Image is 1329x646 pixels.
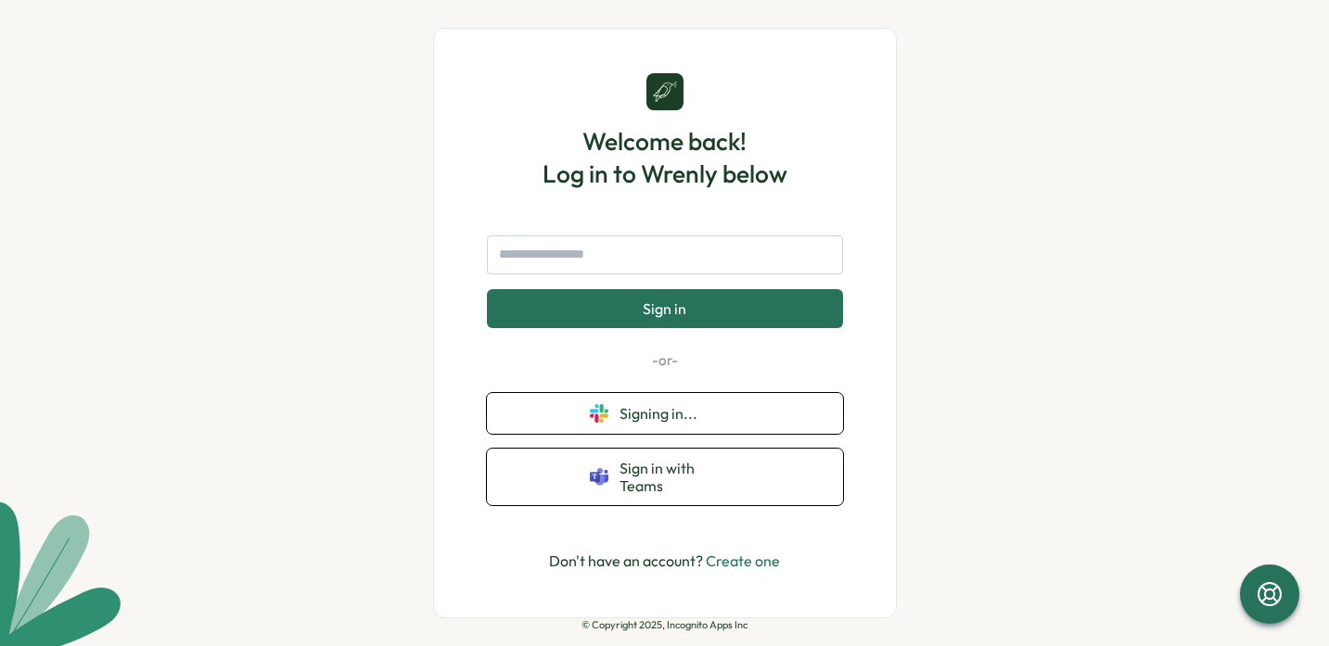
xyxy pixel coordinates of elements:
button: Sign in with Teams [487,449,843,505]
button: Sign in [487,289,843,328]
a: Create one [706,551,780,570]
p: -or- [487,350,843,371]
p: © Copyright 2025, Incognito Apps Inc [581,619,748,631]
span: Signing in... [620,405,740,422]
button: Signing in... [487,393,843,434]
span: Sign in [643,300,686,317]
h1: Welcome back! Log in to Wrenly below [543,125,787,190]
span: Sign in with Teams [620,460,740,494]
p: Don't have an account? [549,550,780,573]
